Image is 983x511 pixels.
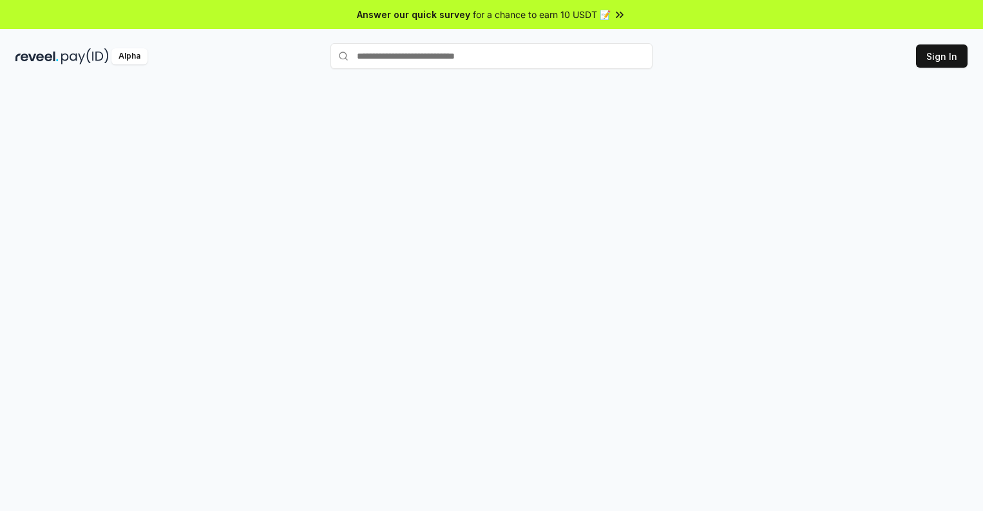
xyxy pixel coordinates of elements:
[916,44,968,68] button: Sign In
[111,48,148,64] div: Alpha
[473,8,611,21] span: for a chance to earn 10 USDT 📝
[15,48,59,64] img: reveel_dark
[357,8,470,21] span: Answer our quick survey
[61,48,109,64] img: pay_id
